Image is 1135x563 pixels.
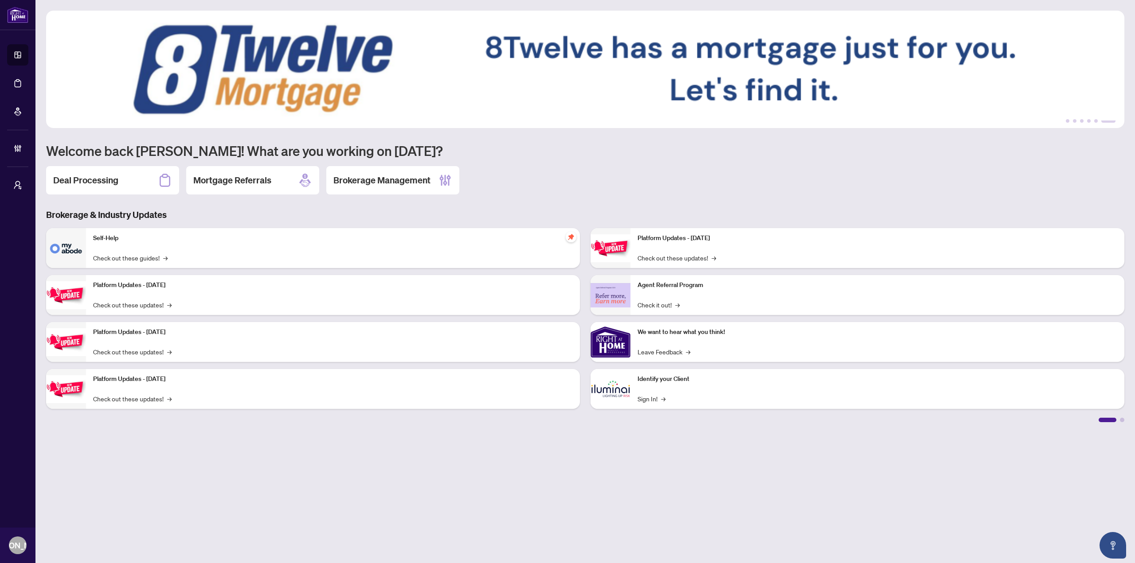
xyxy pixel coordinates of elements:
img: Platform Updates - September 16, 2025 [46,281,86,309]
h1: Welcome back [PERSON_NAME]! What are you working on [DATE]? [46,142,1124,159]
span: → [661,394,665,404]
a: Check out these guides!→ [93,253,168,263]
span: → [167,300,172,310]
a: Check out these updates!→ [638,253,716,263]
a: Check it out!→ [638,300,680,310]
span: → [712,253,716,263]
h2: Mortgage Referrals [193,174,271,186]
span: → [167,347,172,357]
img: We want to hear what you think! [591,322,630,362]
button: 4 [1087,119,1091,123]
h2: Brokerage Management [333,174,431,186]
span: → [686,347,690,357]
p: Self-Help [93,233,573,243]
a: Check out these updates!→ [93,394,172,404]
button: 5 [1094,119,1098,123]
span: user-switch [13,181,22,190]
img: logo [7,7,28,23]
button: 1 [1066,119,1069,123]
a: Sign In!→ [638,394,665,404]
img: Platform Updates - July 8, 2025 [46,375,86,403]
img: Agent Referral Program [591,283,630,307]
button: Open asap [1100,532,1126,559]
a: Leave Feedback→ [638,347,690,357]
img: Slide 5 [46,11,1124,128]
a: Check out these updates!→ [93,347,172,357]
img: Platform Updates - June 23, 2025 [591,234,630,262]
span: → [675,300,680,310]
p: Identify your Client [638,374,1117,384]
p: We want to hear what you think! [638,327,1117,337]
span: → [163,253,168,263]
a: Check out these updates!→ [93,300,172,310]
img: Identify your Client [591,369,630,409]
p: Platform Updates - [DATE] [93,374,573,384]
span: → [167,394,172,404]
h3: Brokerage & Industry Updates [46,209,1124,221]
img: Self-Help [46,228,86,268]
button: 6 [1101,119,1115,123]
p: Agent Referral Program [638,280,1117,290]
h2: Deal Processing [53,174,118,186]
p: Platform Updates - [DATE] [638,233,1117,243]
p: Platform Updates - [DATE] [93,280,573,290]
img: Platform Updates - July 21, 2025 [46,328,86,356]
p: Platform Updates - [DATE] [93,327,573,337]
span: pushpin [566,232,576,242]
button: 3 [1080,119,1084,123]
button: 2 [1073,119,1076,123]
